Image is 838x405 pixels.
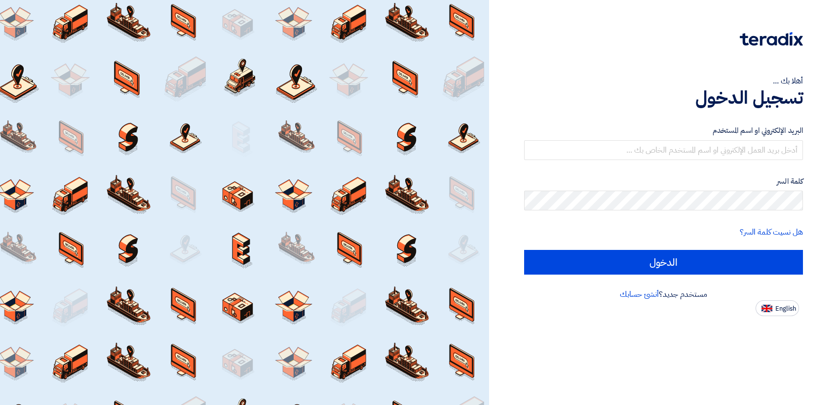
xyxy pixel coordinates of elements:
input: أدخل بريد العمل الإلكتروني او اسم المستخدم الخاص بك ... [524,140,803,160]
label: البريد الإلكتروني او اسم المستخدم [524,125,803,136]
label: كلمة السر [524,176,803,187]
a: هل نسيت كلمة السر؟ [740,226,803,238]
input: الدخول [524,250,803,275]
h1: تسجيل الدخول [524,87,803,109]
img: Teradix logo [740,32,803,46]
div: مستخدم جديد؟ [524,288,803,300]
div: أهلا بك ... [524,75,803,87]
a: أنشئ حسابك [620,288,659,300]
span: English [775,305,796,312]
img: en-US.png [762,305,772,312]
button: English [756,300,799,316]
